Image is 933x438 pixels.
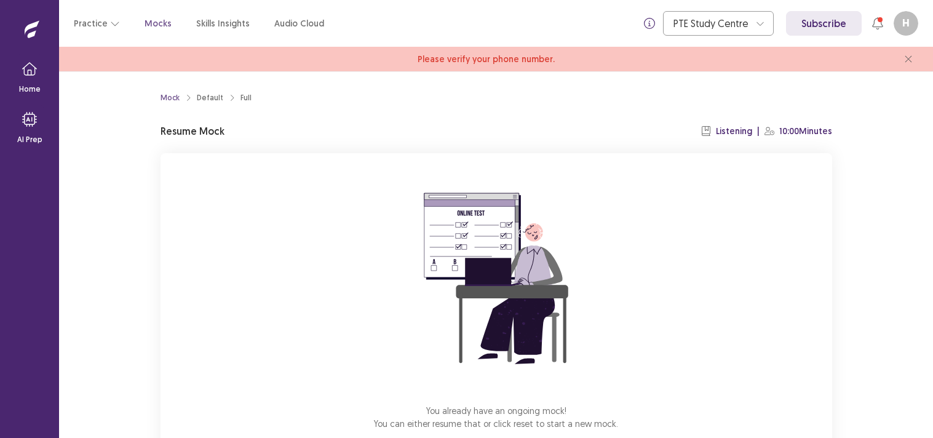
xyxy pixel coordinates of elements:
a: Skills Insights [196,17,250,30]
p: 10:00 Minutes [779,125,832,138]
span: Please verify your phone number. [418,53,555,66]
div: PTE Study Centre [673,12,750,35]
nav: breadcrumb [161,92,252,103]
button: H [894,11,918,36]
p: Home [19,84,41,95]
p: You already have an ongoing mock! You can either resume that or click reset to start a new mock. [374,404,618,430]
p: Resume Mock [161,124,224,138]
a: Audio Cloud [274,17,324,30]
img: attend-mock [386,168,607,389]
p: | [757,125,760,138]
button: close [899,49,918,69]
p: Listening [716,125,752,138]
p: AI Prep [17,134,42,145]
a: Subscribe [786,11,862,36]
div: Default [197,92,223,103]
a: Mock [161,92,180,103]
div: Full [240,92,252,103]
a: Mocks [145,17,172,30]
button: info [638,12,661,34]
button: Practice [74,12,120,34]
